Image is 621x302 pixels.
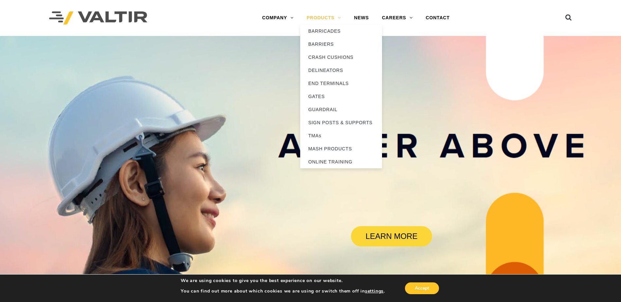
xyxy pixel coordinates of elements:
a: CRASH CUSHIONS [300,51,382,64]
a: PRODUCTS [300,11,348,25]
a: MASH PRODUCTS [300,142,382,155]
a: GUARDRAIL [300,103,382,116]
a: CONTACT [419,11,456,25]
a: TMAs [300,129,382,142]
button: Accept [405,282,439,294]
a: CAREERS [375,11,419,25]
a: GATES [300,90,382,103]
a: DELINEATORS [300,64,382,77]
img: Valtir [49,11,147,25]
a: ONLINE TRAINING [300,155,382,168]
a: NEWS [348,11,375,25]
a: SIGN POSTS & SUPPORTS [300,116,382,129]
a: BARRIERS [300,38,382,51]
p: We are using cookies to give you the best experience on our website. [181,278,385,284]
p: You can find out more about which cookies we are using or switch them off in . [181,288,385,294]
a: END TERMINALS [300,77,382,90]
a: COMPANY [256,11,300,25]
a: BARRICADES [300,25,382,38]
button: settings [365,288,384,294]
a: LEARN MORE [351,226,432,246]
